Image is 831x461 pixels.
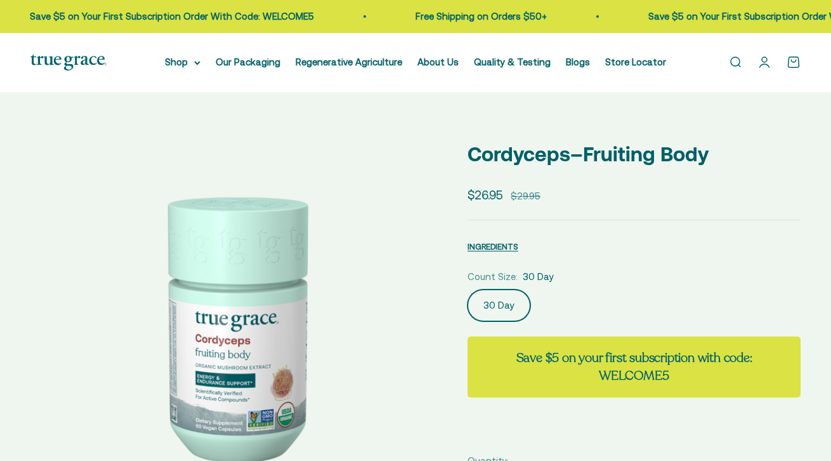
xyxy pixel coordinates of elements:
[468,185,503,204] sale-price: $26.95
[523,269,554,284] span: 30 Day
[511,189,540,204] compare-at-price: $29.95
[296,57,402,67] a: Regenerative Agriculture
[468,239,518,254] button: INGREDIENTS
[566,57,590,67] a: Blogs
[468,138,801,170] p: Cordyceps–Fruiting Body
[605,57,666,67] a: Store Locator
[30,9,314,24] p: Save $5 on Your First Subscription Order With Code: WELCOME5
[165,55,200,70] summary: Shop
[415,11,547,22] a: Free Shipping on Orders $50+
[216,57,280,67] a: Our Packaging
[468,242,518,251] span: INGREDIENTS
[516,349,752,384] strong: Save $5 on your first subscription with code: WELCOME5
[474,57,551,67] a: Quality & Testing
[468,269,518,284] legend: Count Size:
[417,57,459,67] a: About Us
